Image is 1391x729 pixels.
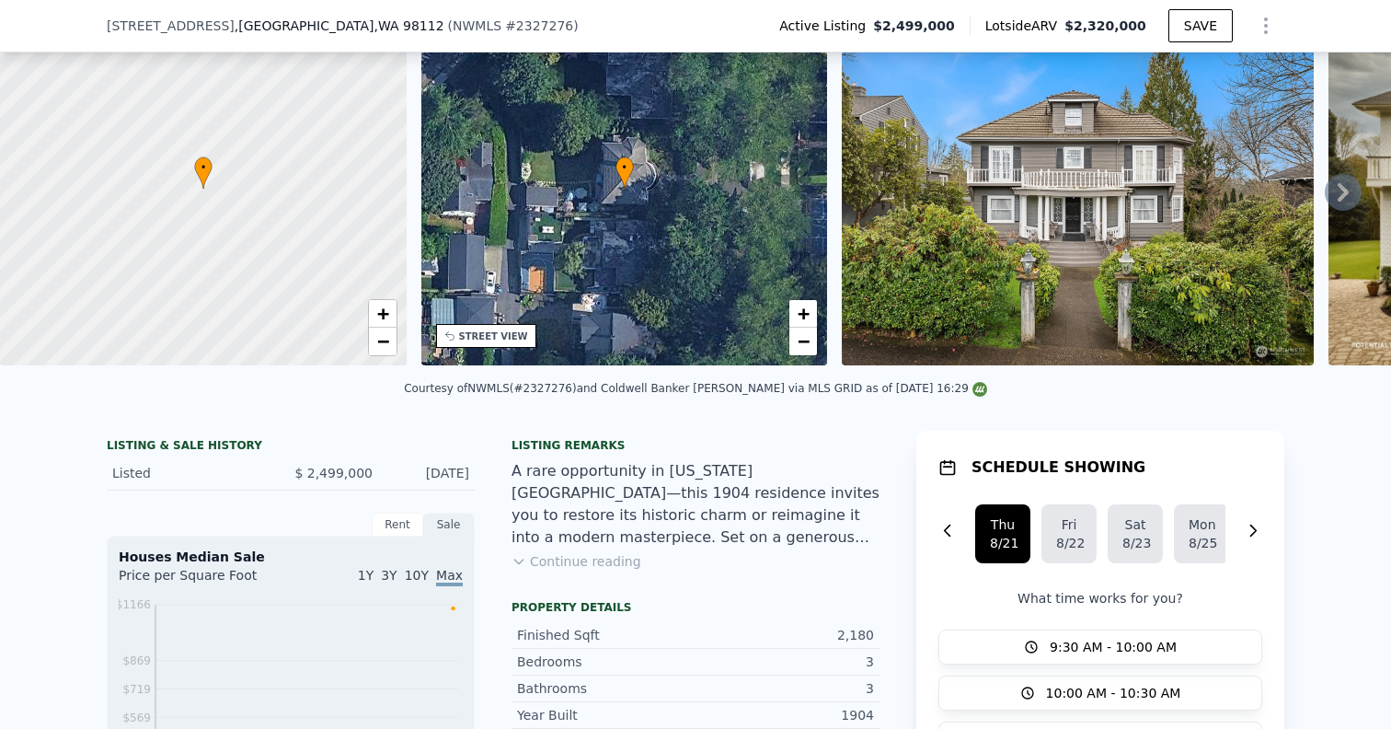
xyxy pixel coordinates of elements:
div: A rare opportunity in [US_STATE][GEOGRAPHIC_DATA]—this 1904 residence invites you to restore its ... [512,460,879,549]
span: 3Y [381,568,397,583]
a: Zoom in [789,300,817,328]
div: LISTING & SALE HISTORY [107,438,475,457]
span: + [798,302,810,325]
span: − [376,330,388,353]
button: SAVE [1168,9,1233,42]
span: 9:30 AM - 10:00 AM [1050,638,1177,656]
span: 10Y [405,568,429,583]
div: Year Built [517,706,695,724]
div: 3 [695,653,874,671]
span: $2,499,000 [873,17,955,35]
button: Fri8/22 [1041,504,1097,563]
div: Sat [1122,515,1148,534]
div: 8/21 [990,534,1016,552]
button: Mon8/25 [1174,504,1229,563]
button: Continue reading [512,552,641,571]
button: Thu8/21 [975,504,1030,563]
div: Rent [372,513,423,537]
span: 1Y [358,568,374,583]
span: $ 2,499,000 [294,466,373,480]
div: ( ) [448,17,579,35]
div: [DATE] [387,464,469,482]
h1: SCHEDULE SHOWING [971,457,1145,479]
div: Bedrooms [517,653,695,671]
div: • [615,156,634,189]
span: • [615,159,634,176]
span: $2,320,000 [1064,18,1146,33]
p: What time works for you? [938,589,1262,607]
tspan: $569 [122,712,151,724]
div: Mon [1189,515,1214,534]
a: Zoom in [369,300,397,328]
div: Bathrooms [517,679,695,698]
button: 10:00 AM - 10:30 AM [938,676,1262,711]
div: STREET VIEW [459,330,528,343]
a: Zoom out [369,328,397,355]
div: Thu [990,515,1016,534]
tspan: $869 [122,654,151,667]
span: + [376,302,388,325]
span: • [194,159,213,176]
span: [STREET_ADDRESS] [107,17,235,35]
div: 8/25 [1189,534,1214,552]
div: 8/22 [1056,534,1082,552]
button: 9:30 AM - 10:00 AM [938,630,1262,665]
div: Houses Median Sale [119,548,463,566]
span: − [798,330,810,353]
div: Courtesy of NWMLS (#2327276) and Coldwell Banker [PERSON_NAME] via MLS GRID as of [DATE] 16:29 [404,382,987,395]
img: NWMLS Logo [972,382,987,397]
button: Sat8/23 [1108,504,1163,563]
tspan: $719 [122,683,151,696]
div: Property details [512,600,879,615]
div: 2,180 [695,626,874,644]
div: 8/23 [1122,534,1148,552]
div: Price per Square Foot [119,566,291,596]
span: NWMLS [453,18,501,33]
span: Lotside ARV [985,17,1064,35]
div: • [194,156,213,189]
img: Sale: 149602611 Parcel: 97463776 [842,12,1314,365]
a: Zoom out [789,328,817,355]
span: , WA 98112 [374,18,443,33]
span: Active Listing [779,17,873,35]
span: Max [436,568,463,586]
div: Listing remarks [512,438,879,453]
span: 10:00 AM - 10:30 AM [1046,684,1181,702]
span: , [GEOGRAPHIC_DATA] [235,17,444,35]
div: Finished Sqft [517,626,695,644]
span: # 2327276 [505,18,573,33]
div: 1904 [695,706,874,724]
div: Listed [112,464,276,482]
div: Fri [1056,515,1082,534]
tspan: $1166 [116,598,151,611]
button: Show Options [1247,7,1284,44]
div: 3 [695,679,874,698]
div: Sale [423,513,475,537]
